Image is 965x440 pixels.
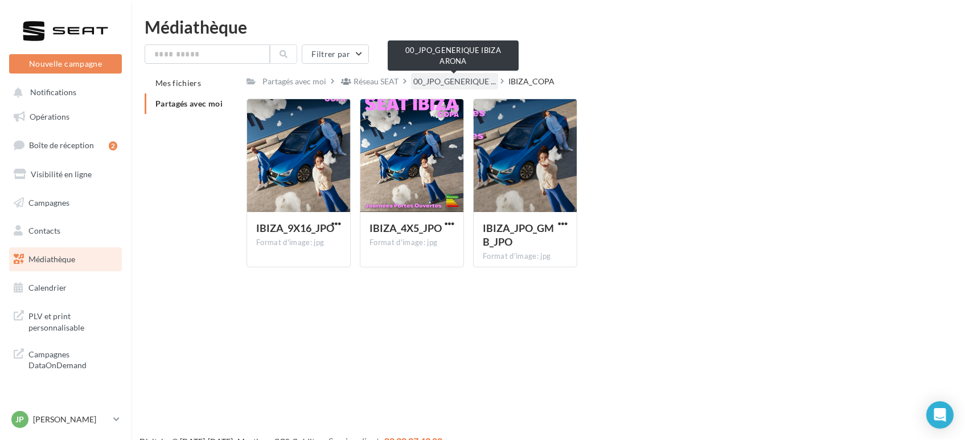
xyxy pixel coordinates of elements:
div: Format d'image: jpg [369,238,454,248]
a: PLV et print personnalisable [7,304,124,337]
div: Open Intercom Messenger [926,401,954,429]
span: Boîte de réception [29,140,94,150]
div: IBIZA_COPA [508,76,555,87]
span: IBIZA_JPO_GMB_JPO [483,222,554,248]
a: Médiathèque [7,247,124,271]
div: Format d'image: jpg [483,251,568,262]
button: Nouvelle campagne [9,54,122,74]
a: Contacts [7,219,124,243]
div: 00_JPO_GENERIQUE IBIZA ARONA [388,40,519,71]
div: Réseau SEAT [354,76,399,87]
span: Calendrier [28,283,67,292]
span: Partagés avec moi [155,99,223,108]
span: Campagnes DataOnDemand [28,347,117,371]
span: PLV et print personnalisable [28,308,117,333]
span: 00_JPO_GENERIQUE ... [413,76,496,87]
div: 2 [109,141,117,150]
span: IBIZA_4X5_JPO [369,222,442,234]
a: Opérations [7,105,124,129]
span: IBIZA_9X16_JPO [256,222,334,234]
span: Visibilité en ligne [31,169,92,179]
a: Campagnes [7,191,124,215]
span: Contacts [28,226,60,235]
p: [PERSON_NAME] [33,414,109,425]
a: Boîte de réception2 [7,133,124,157]
span: Notifications [30,88,76,97]
a: Campagnes DataOnDemand [7,342,124,376]
span: Opérations [30,112,69,121]
a: Visibilité en ligne [7,162,124,186]
span: JP [16,414,24,425]
a: Calendrier [7,276,124,300]
div: Format d'image: jpg [256,238,341,248]
a: JP [PERSON_NAME] [9,409,122,430]
div: Médiathèque [145,18,951,35]
button: Filtrer par [302,44,369,64]
span: Campagnes [28,197,69,207]
span: Mes fichiers [155,78,201,88]
div: Partagés avec moi [262,76,326,87]
span: Médiathèque [28,254,75,264]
